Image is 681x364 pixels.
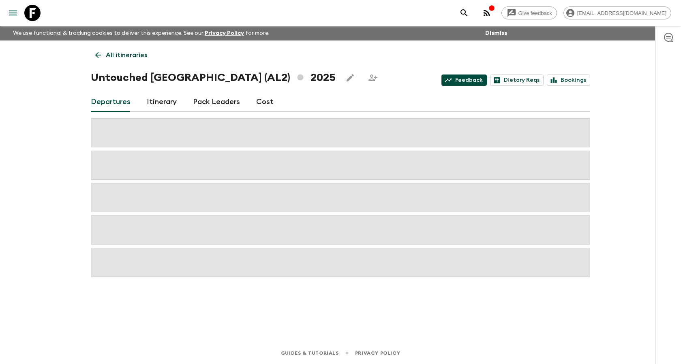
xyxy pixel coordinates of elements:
[5,5,21,21] button: menu
[563,6,671,19] div: [EMAIL_ADDRESS][DOMAIN_NAME]
[483,28,509,39] button: Dismiss
[456,5,472,21] button: search adventures
[365,70,381,86] span: Share this itinerary
[547,75,590,86] a: Bookings
[193,92,240,112] a: Pack Leaders
[10,26,273,40] p: We use functional & tracking cookies to deliver this experience. See our for more.
[573,10,671,16] span: [EMAIL_ADDRESS][DOMAIN_NAME]
[91,47,152,63] a: All itineraries
[514,10,557,16] span: Give feedback
[281,349,339,358] a: Guides & Tutorials
[205,30,244,36] a: Privacy Policy
[490,75,544,86] a: Dietary Reqs
[355,349,400,358] a: Privacy Policy
[342,70,358,86] button: Edit this itinerary
[147,92,177,112] a: Itinerary
[91,70,336,86] h1: Untouched [GEOGRAPHIC_DATA] (AL2) 2025
[106,50,147,60] p: All itineraries
[91,92,131,112] a: Departures
[256,92,274,112] a: Cost
[501,6,557,19] a: Give feedback
[441,75,487,86] a: Feedback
